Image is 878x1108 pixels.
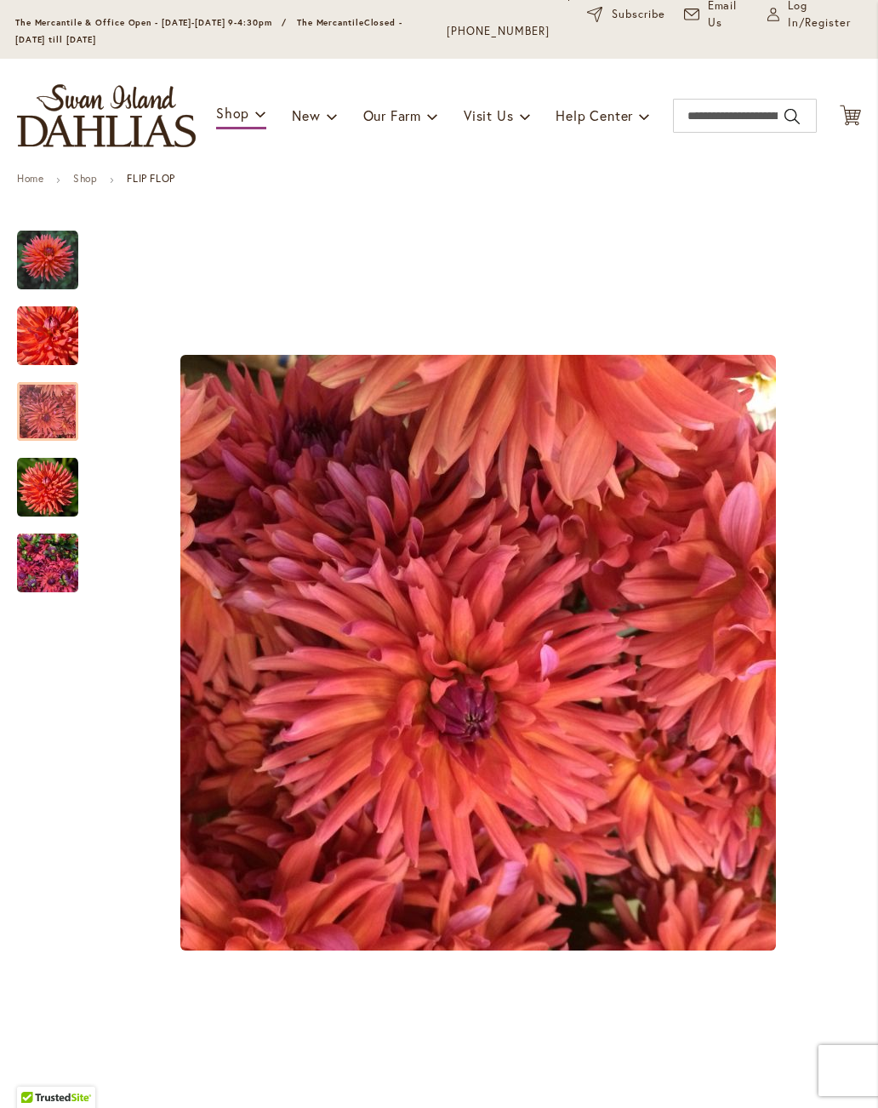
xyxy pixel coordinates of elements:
img: FLIP FLOP [17,230,78,291]
div: FLIP FLOP [95,214,861,1092]
a: [PHONE_NUMBER] [447,23,550,40]
span: Our Farm [363,106,421,124]
a: Shop [73,172,97,185]
div: FLIP FLOP [17,214,95,289]
span: New [292,106,320,124]
span: The Mercantile & Office Open - [DATE]-[DATE] 9-4:30pm / The Mercantile [15,17,364,28]
img: FLIP FLOP [17,523,78,604]
div: FLIP FLOP [17,289,95,365]
img: FLIP FLOP [180,355,776,951]
img: FLIP FLOP [17,457,78,518]
div: FLIP FLOP [17,441,95,517]
a: store logo [17,84,196,147]
strong: FLIP FLOP [127,172,174,185]
div: FLIP FLOP [17,517,78,592]
span: Help Center [556,106,633,124]
iframe: Launch Accessibility Center [13,1048,60,1095]
div: FLIP FLOP [17,365,95,441]
span: Visit Us [464,106,513,124]
img: FLIP FLOP [17,306,78,367]
a: Subscribe [587,6,664,23]
a: Home [17,172,43,185]
span: Shop [216,104,249,122]
span: Subscribe [612,6,665,23]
